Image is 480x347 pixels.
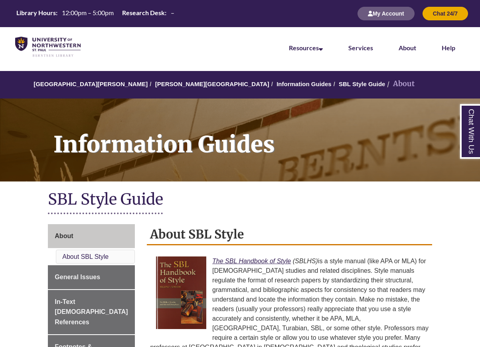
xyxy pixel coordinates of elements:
a: In-Text [DEMOGRAPHIC_DATA] References [48,290,135,334]
th: Research Desk: [119,8,168,17]
a: [GEOGRAPHIC_DATA][PERSON_NAME] [34,81,148,87]
th: Library Hours: [13,8,59,17]
a: Resources [289,44,323,51]
span: In-Text [DEMOGRAPHIC_DATA] References [55,298,128,325]
a: [PERSON_NAME][GEOGRAPHIC_DATA] [155,81,269,87]
span: About [55,233,73,239]
span: – [171,9,174,16]
a: SBL Style Guide [339,81,385,87]
a: About [399,44,416,51]
em: (SBLHS) [293,258,318,264]
button: Chat 24/7 [423,7,468,20]
h1: Information Guides [45,99,480,171]
img: UNWSP Library Logo [15,37,81,57]
span: General Issues [55,274,100,280]
button: My Account [358,7,415,20]
a: Help [442,44,455,51]
a: The SBL Handbook of Style [212,258,291,264]
a: My Account [358,10,415,17]
a: Chat 24/7 [423,10,468,17]
a: Hours Today [13,8,178,19]
table: Hours Today [13,8,178,18]
a: General Issues [48,265,135,289]
a: About SBL Style [62,253,109,260]
a: Information Guides [277,81,332,87]
li: About [385,78,415,90]
a: Services [348,44,373,51]
span: 12:00pm – 5:00pm [62,9,114,16]
h2: About SBL Style [147,224,432,245]
h1: SBL Style Guide [48,189,432,211]
a: About [48,224,135,248]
